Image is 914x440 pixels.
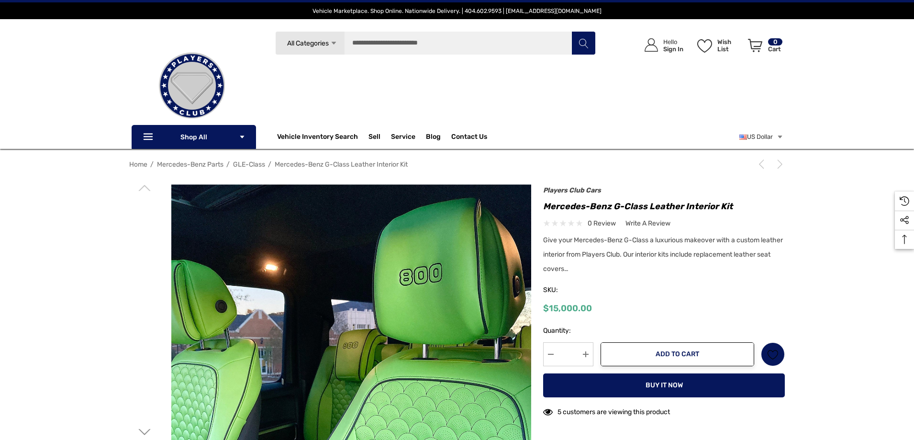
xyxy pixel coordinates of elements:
[275,160,408,169] a: Mercedes-Benz G-Class Leather Interior Kit
[132,125,256,149] p: Shop All
[601,342,754,366] button: Add to Cart
[900,196,909,206] svg: Recently Viewed
[571,31,595,55] button: Search
[543,303,592,314] span: $15,000.00
[543,283,591,297] span: SKU:
[625,219,670,228] span: Write a Review
[312,8,602,14] span: Vehicle Marketplace. Shop Online. Nationwide Delivery. | 404.602.9593 | [EMAIL_ADDRESS][DOMAIN_NAME]
[748,39,762,52] svg: Review Your Cart
[144,38,240,134] img: Players Club | Cars For Sale
[287,39,328,47] span: All Categories
[543,325,593,337] label: Quantity:
[663,38,683,45] p: Hello
[233,160,265,169] a: GLE-Class
[757,159,770,169] a: Previous
[717,38,743,53] p: Wish List
[543,373,785,397] button: Buy it now
[275,31,345,55] a: All Categories Icon Arrow Down Icon Arrow Up
[663,45,683,53] p: Sign In
[543,186,601,194] a: Players Club Cars
[139,182,151,194] svg: Go to slide 4 of 4
[239,134,245,140] svg: Icon Arrow Down
[634,29,688,62] a: Sign in
[543,403,670,418] div: 5 customers are viewing this product
[768,38,782,45] p: 0
[451,133,487,143] a: Contact Us
[697,39,712,53] svg: Wish List
[895,235,914,244] svg: Top
[139,426,151,438] svg: Go to slide 2 of 4
[129,156,785,173] nav: Breadcrumb
[693,29,744,62] a: Wish List Wish List
[368,133,380,143] span: Sell
[744,29,783,66] a: Cart with 0 items
[625,217,670,229] a: Write a Review
[142,132,156,143] svg: Icon Line
[426,133,441,143] a: Blog
[771,159,785,169] a: Next
[157,160,223,169] a: Mercedes-Benz Parts
[543,199,785,214] h1: Mercedes-Benz G-Class Leather Interior Kit
[768,349,779,360] svg: Wish List
[277,133,358,143] a: Vehicle Inventory Search
[543,236,783,273] span: Give your Mercedes-Benz G-Class a luxurious makeover with a custom leather interior from Players ...
[129,160,147,169] a: Home
[368,127,391,147] a: Sell
[391,133,415,143] a: Service
[330,40,337,47] svg: Icon Arrow Down
[768,45,782,53] p: Cart
[739,127,783,147] a: USD
[645,38,658,52] svg: Icon User Account
[761,342,785,366] a: Wish List
[900,215,909,225] svg: Social Media
[588,217,616,229] span: 0 review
